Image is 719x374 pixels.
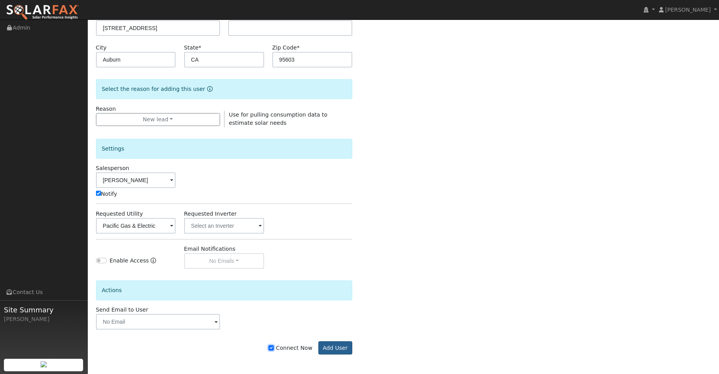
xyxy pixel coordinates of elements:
label: State [184,44,201,52]
input: Notify [96,191,101,196]
span: Site Summary [4,305,83,315]
div: Select the reason for adding this user [96,79,352,99]
img: SolarFax [6,4,79,21]
label: Enable Access [110,257,149,265]
button: Add User [318,341,352,355]
label: Zip Code [272,44,300,52]
label: City [96,44,107,52]
label: Email Notifications [184,245,236,253]
label: Connect Now [268,344,312,352]
label: Send Email to User [96,306,148,314]
input: No Email [96,314,220,330]
label: Notify [96,190,117,198]
span: Required [199,44,201,51]
button: New lead [96,113,220,126]
input: Connect Now [268,345,274,351]
label: Salesperson [96,164,130,172]
input: Select an Inverter [184,218,264,234]
input: Select a User [96,172,176,188]
a: Reason for new user [205,86,213,92]
input: Select a Utility [96,218,176,234]
label: Requested Inverter [184,210,237,218]
span: [PERSON_NAME] [665,7,711,13]
label: Requested Utility [96,210,143,218]
span: Required [297,44,300,51]
a: Enable Access [151,257,156,269]
span: Use for pulling consumption data to estimate solar needs [229,112,327,126]
img: retrieve [41,361,47,367]
div: Settings [96,139,352,159]
label: Reason [96,105,116,113]
div: [PERSON_NAME] [4,315,83,323]
div: Actions [96,280,352,300]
